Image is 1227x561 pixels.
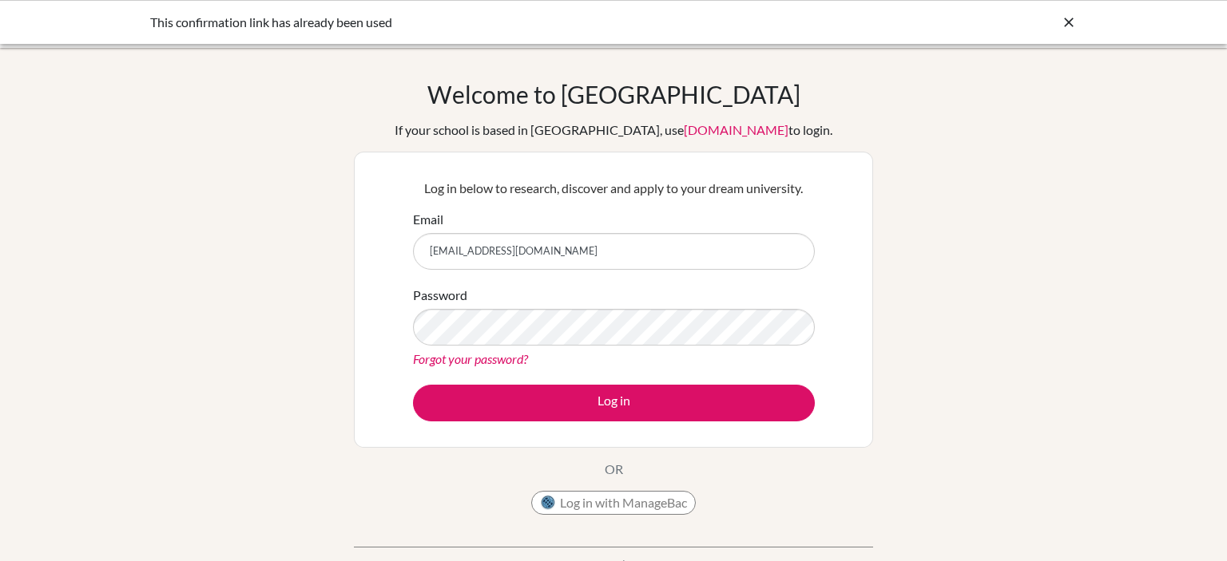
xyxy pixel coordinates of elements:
[605,460,623,479] p: OR
[413,385,815,421] button: Log in
[684,122,788,137] a: [DOMAIN_NAME]
[150,13,837,32] div: This confirmation link has already been used
[531,491,696,515] button: Log in with ManageBac
[413,351,528,366] a: Forgot your password?
[427,80,800,109] h1: Welcome to [GEOGRAPHIC_DATA]
[395,120,832,140] div: If your school is based in [GEOGRAPHIC_DATA], use to login.
[413,179,815,198] p: Log in below to research, discover and apply to your dream university.
[413,210,443,229] label: Email
[413,286,467,305] label: Password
